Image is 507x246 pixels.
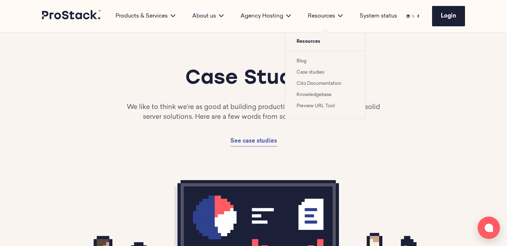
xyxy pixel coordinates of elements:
[127,103,381,122] p: We like to think we’re as good at building productive partnerships as we are solid server solutio...
[297,104,335,108] a: Preview URL Tool
[184,12,232,20] div: About us
[432,6,465,26] a: Login
[297,70,324,75] a: Case studies
[299,12,351,20] div: Resources
[297,93,332,97] a: Knowledgebase
[232,12,299,20] div: Agency Hosting
[478,217,500,239] button: Open chat window
[230,136,277,146] a: See case studies
[42,10,102,22] a: Prostack logo
[285,33,365,51] span: Resources
[107,12,184,20] div: Products & Services
[297,59,306,63] a: Blog
[297,81,341,86] a: Cito Documentation
[441,13,456,19] span: Login
[84,66,423,91] h1: Case Studies
[230,138,277,144] span: See case studies
[360,12,397,20] a: System status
